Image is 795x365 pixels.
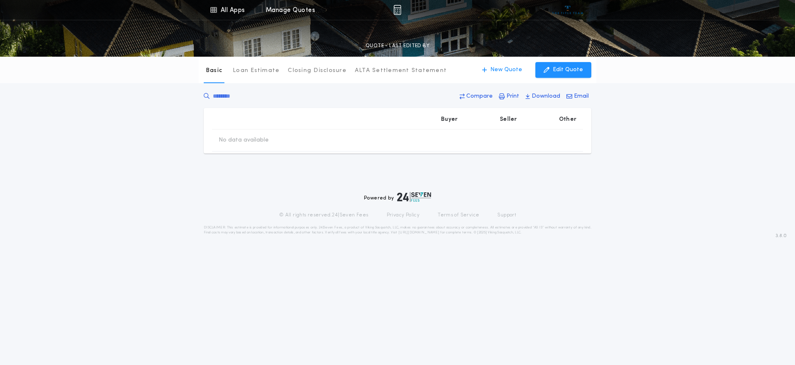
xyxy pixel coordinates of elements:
[490,66,522,74] p: New Quote
[387,212,420,219] a: Privacy Policy
[506,92,519,101] p: Print
[438,212,479,219] a: Terms of Service
[398,231,439,234] a: [URL][DOMAIN_NAME]
[497,212,516,219] a: Support
[393,5,401,15] img: img
[564,89,591,104] button: Email
[364,192,431,202] div: Powered by
[288,67,347,75] p: Closing Disclosure
[366,42,429,50] p: QUOTE - LAST EDITED BY
[776,232,787,240] span: 3.8.0
[397,192,431,202] img: logo
[441,115,458,124] p: Buyer
[457,89,495,104] button: Compare
[279,212,369,219] p: © All rights reserved. 24|Seven Fees
[474,62,530,78] button: New Quote
[559,115,576,124] p: Other
[355,67,447,75] p: ALTA Settlement Statement
[466,92,493,101] p: Compare
[523,89,563,104] button: Download
[574,92,589,101] p: Email
[535,62,591,78] button: Edit Quote
[206,67,222,75] p: Basic
[233,67,279,75] p: Loan Estimate
[204,225,591,235] p: DISCLAIMER: This estimate is provided for informational purposes only. 24|Seven Fees, a product o...
[500,115,517,124] p: Seller
[553,66,583,74] p: Edit Quote
[496,89,522,104] button: Print
[212,130,275,151] td: No data available
[552,6,583,14] img: vs-icon
[532,92,560,101] p: Download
